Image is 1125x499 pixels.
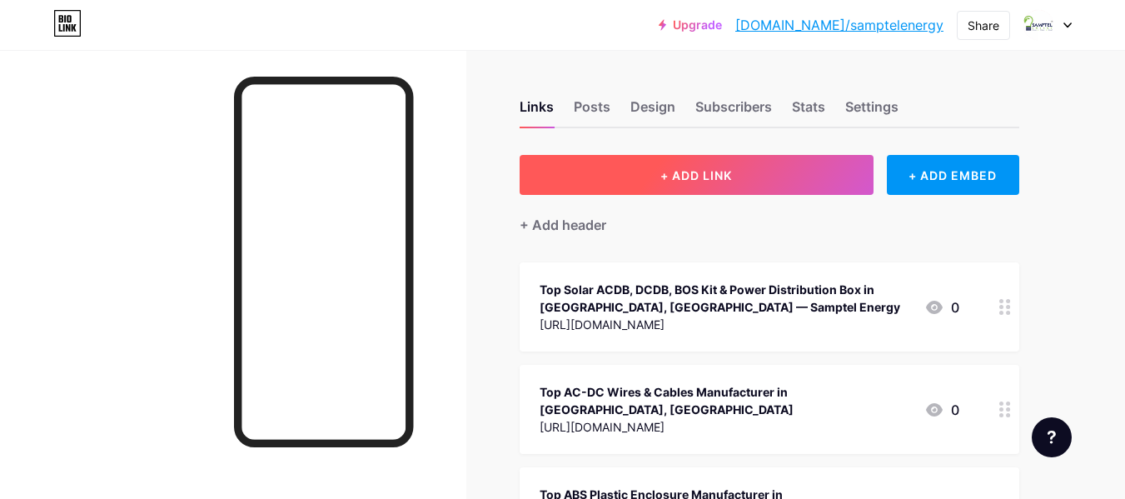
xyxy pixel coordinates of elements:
img: samptelenergy [1023,9,1054,41]
div: [URL][DOMAIN_NAME] [540,316,911,333]
div: Stats [792,97,825,127]
span: + ADD LINK [660,168,732,182]
div: Share [968,17,999,34]
div: + ADD EMBED [887,155,1019,195]
div: Subscribers [695,97,772,127]
button: + ADD LINK [520,155,874,195]
div: Posts [574,97,610,127]
div: Top Solar ACDB, DCDB, BOS Kit & Power Distribution Box in [GEOGRAPHIC_DATA], [GEOGRAPHIC_DATA] — ... [540,281,911,316]
div: + Add header [520,215,606,235]
a: [DOMAIN_NAME]/samptelenergy [735,15,943,35]
div: 0 [924,297,959,317]
div: Top AC-DC Wires & Cables Manufacturer in [GEOGRAPHIC_DATA], [GEOGRAPHIC_DATA] [540,383,911,418]
a: Upgrade [659,18,722,32]
div: Links [520,97,554,127]
div: Settings [845,97,899,127]
div: 0 [924,400,959,420]
div: Design [630,97,675,127]
div: [URL][DOMAIN_NAME] [540,418,911,436]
